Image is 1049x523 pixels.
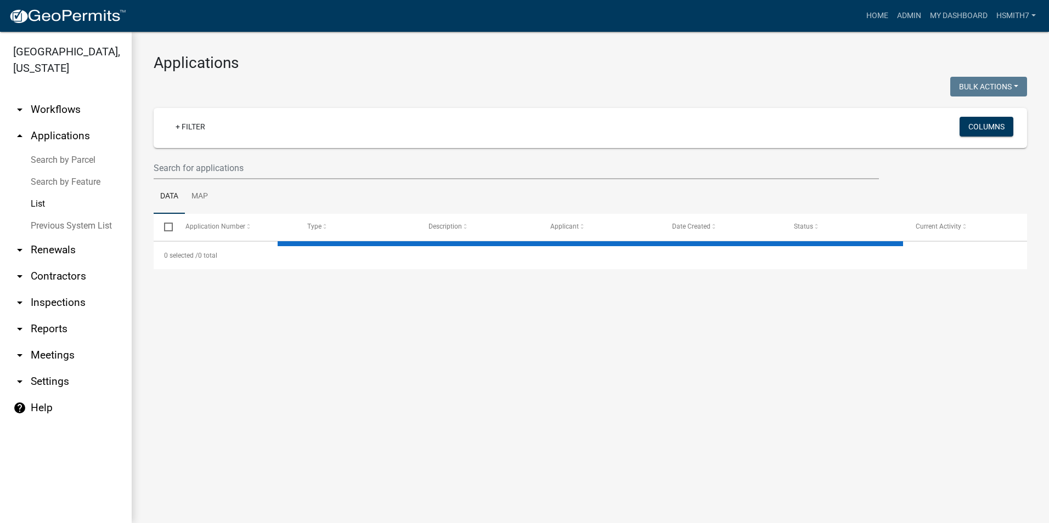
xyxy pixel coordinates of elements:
[662,214,783,240] datatable-header-cell: Date Created
[13,401,26,414] i: help
[794,223,813,230] span: Status
[13,270,26,283] i: arrow_drop_down
[154,242,1027,269] div: 0 total
[862,5,893,26] a: Home
[154,54,1027,72] h3: Applications
[154,157,879,179] input: Search for applications
[950,77,1027,96] button: Bulk Actions
[418,214,540,240] datatable-header-cell: Description
[296,214,418,240] datatable-header-cell: Type
[167,117,214,137] a: + Filter
[164,252,198,259] span: 0 selected /
[960,117,1013,137] button: Columns
[13,129,26,143] i: arrow_drop_up
[13,349,26,362] i: arrow_drop_down
[428,223,462,230] span: Description
[905,214,1027,240] datatable-header-cell: Current Activity
[174,214,296,240] datatable-header-cell: Application Number
[893,5,926,26] a: Admin
[13,103,26,116] i: arrow_drop_down
[154,214,174,240] datatable-header-cell: Select
[550,223,579,230] span: Applicant
[783,214,905,240] datatable-header-cell: Status
[154,179,185,214] a: Data
[672,223,710,230] span: Date Created
[13,243,26,257] i: arrow_drop_down
[13,296,26,309] i: arrow_drop_down
[307,223,322,230] span: Type
[185,179,215,214] a: Map
[185,223,245,230] span: Application Number
[992,5,1040,26] a: hsmith7
[926,5,992,26] a: My Dashboard
[13,375,26,388] i: arrow_drop_down
[540,214,662,240] datatable-header-cell: Applicant
[916,223,961,230] span: Current Activity
[13,322,26,336] i: arrow_drop_down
